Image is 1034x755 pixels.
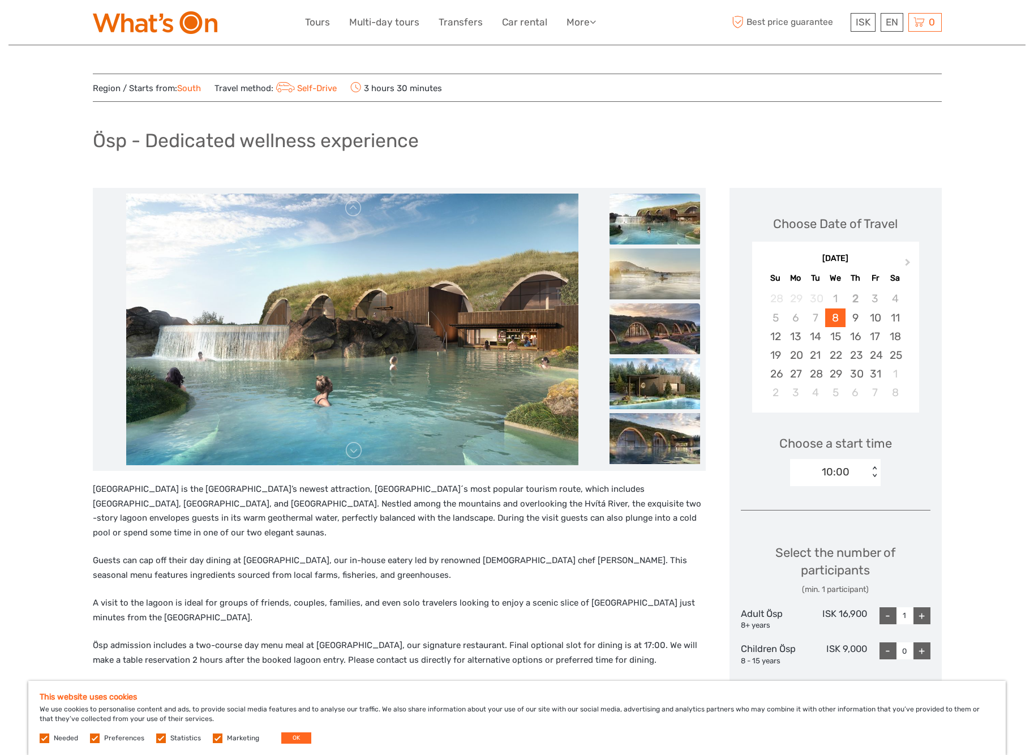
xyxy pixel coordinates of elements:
a: Self-Drive [273,83,337,93]
div: Choose Wednesday, October 22nd, 2025 [825,346,845,364]
label: Needed [54,733,78,743]
div: ISK 9,000 [804,642,867,666]
div: Fr [865,271,885,286]
div: - [879,642,896,659]
img: 85c2d9ef062e4e4fb6eb0063acb519df_slider_thumbnail.jpeg [610,303,700,354]
img: 00aa4fd5cc8e4718b42182f1baf100e1_slider_thumbnail.jpeg [610,358,700,409]
h1: Ösp - Dedicated wellness experience [93,129,419,152]
div: Choose Thursday, November 6th, 2025 [846,383,865,402]
div: Choose Saturday, November 8th, 2025 [885,383,905,402]
a: More [567,14,596,31]
div: Choose Monday, October 13th, 2025 [786,327,805,346]
div: Choose Friday, October 24th, 2025 [865,346,885,364]
span: Travel method: [214,80,337,96]
img: 53ca3f1b34174346a2bec82209fabef0_slider_thumbnail.jpeg [610,413,700,464]
div: Not available Sunday, September 28th, 2025 [766,289,786,308]
span: Best price guarantee [730,13,848,32]
div: Choose Tuesday, October 14th, 2025 [805,327,825,346]
div: Choose Friday, November 7th, 2025 [865,383,885,402]
div: Mo [786,271,805,286]
div: 8+ years [741,620,804,631]
div: 8 - 15 years [741,656,804,667]
div: Choose Sunday, October 12th, 2025 [766,327,786,346]
div: Choose Tuesday, November 4th, 2025 [805,383,825,402]
div: Choose Friday, October 31st, 2025 [865,364,885,383]
div: Not available Wednesday, October 1st, 2025 [825,289,845,308]
div: EN [881,13,903,32]
img: 4510f2fba0e84f16b1a26686029dc51c_slider_thumbnail.jpeg [610,248,700,299]
div: ISK 16,900 [804,607,867,631]
button: Open LiveChat chat widget [130,18,144,31]
div: Not available Monday, September 29th, 2025 [786,289,805,308]
button: OK [281,732,311,744]
p: A visit to the lagoon is ideal for groups of friends, couples, families, and even solo travelers ... [93,596,706,625]
img: a88c1598742b490aa7170932af776c6e_slider_thumbnail.jpeg [610,194,700,244]
div: Not available Monday, October 6th, 2025 [786,308,805,327]
label: Marketing [227,733,259,743]
p: Ösp admission includes a two-course day menu meal at [GEOGRAPHIC_DATA], our signature restaurant.... [93,638,706,667]
button: Next Month [900,256,918,274]
a: Transfers [439,14,483,31]
p: Guests can cap off their day dining at [GEOGRAPHIC_DATA], our in-house eatery led by renowned [DE... [93,554,706,582]
div: - [879,607,896,624]
div: Choose Sunday, October 19th, 2025 [766,346,786,364]
div: + [913,607,930,624]
div: month 2025-10 [756,289,915,402]
div: Choose Thursday, October 23rd, 2025 [846,346,865,364]
img: What's On [93,11,217,34]
div: Not available Tuesday, October 7th, 2025 [805,308,825,327]
div: + [913,642,930,659]
img: a88c1598742b490aa7170932af776c6e_main_slider.jpeg [126,194,579,465]
div: Not available Tuesday, September 30th, 2025 [805,289,825,308]
div: Not available Thursday, October 2nd, 2025 [846,289,865,308]
div: Choose Sunday, November 2nd, 2025 [766,383,786,402]
div: Choose Saturday, October 11th, 2025 [885,308,905,327]
div: < > [870,466,879,478]
div: Choose Wednesday, October 8th, 2025 [825,308,845,327]
div: Choose Thursday, October 9th, 2025 [846,308,865,327]
div: Su [766,271,786,286]
p: [GEOGRAPHIC_DATA] is the [GEOGRAPHIC_DATA]’s newest attraction, [GEOGRAPHIC_DATA]´s most popular ... [93,482,706,540]
div: Choose Tuesday, October 21st, 2025 [805,346,825,364]
div: Choose Wednesday, October 15th, 2025 [825,327,845,346]
a: South [177,83,201,93]
div: Choose Monday, November 3rd, 2025 [786,383,805,402]
div: Choose Monday, October 20th, 2025 [786,346,805,364]
p: We're away right now. Please check back later! [16,20,128,29]
div: Choose Monday, October 27th, 2025 [786,364,805,383]
div: We [825,271,845,286]
div: Choose Sunday, October 26th, 2025 [766,364,786,383]
div: 10:00 [822,465,849,479]
div: Select the number of participants [741,544,930,595]
div: Children Ösp [741,642,804,666]
span: Choose a start time [779,435,892,452]
div: We use cookies to personalise content and ads, to provide social media features and to analyse ou... [28,681,1006,755]
div: Choose Friday, October 10th, 2025 [865,308,885,327]
div: Th [846,271,865,286]
div: Not available Friday, October 3rd, 2025 [865,289,885,308]
label: Statistics [170,733,201,743]
div: Not available Sunday, October 5th, 2025 [766,308,786,327]
div: Choose Thursday, October 16th, 2025 [846,327,865,346]
h5: This website uses cookies [40,692,994,702]
span: ISK [856,16,870,28]
div: Choose Wednesday, October 29th, 2025 [825,364,845,383]
span: Region / Starts from: [93,83,201,95]
div: Choose Friday, October 17th, 2025 [865,327,885,346]
div: Choose Saturday, October 25th, 2025 [885,346,905,364]
div: Choose Saturday, October 18th, 2025 [885,327,905,346]
a: Tours [305,14,330,31]
div: Choose Date of Travel [773,215,898,233]
div: (min. 1 participant) [741,584,930,595]
div: Choose Saturday, November 1st, 2025 [885,364,905,383]
div: Not available Saturday, October 4th, 2025 [885,289,905,308]
div: [DATE] [752,253,919,265]
a: Multi-day tours [349,14,419,31]
label: Preferences [104,733,144,743]
div: Choose Thursday, October 30th, 2025 [846,364,865,383]
div: Choose Tuesday, October 28th, 2025 [805,364,825,383]
span: 3 hours 30 minutes [350,80,442,96]
div: Tu [805,271,825,286]
div: Choose Wednesday, November 5th, 2025 [825,383,845,402]
div: Adult Ösp [741,607,804,631]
